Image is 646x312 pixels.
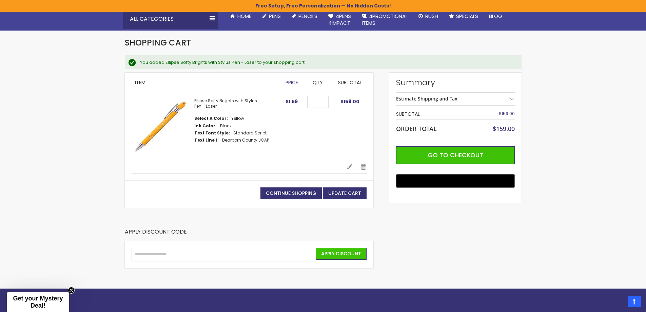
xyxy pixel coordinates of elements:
[328,13,351,26] span: 4Pens 4impact
[321,250,361,257] span: Apply Discount
[194,137,219,143] dt: Text Line 1
[428,151,483,159] span: Go to Checkout
[222,137,269,143] dd: Dearborn County JCAP
[237,13,251,20] span: Home
[286,98,298,105] span: $1.59
[444,9,484,24] a: Specials
[356,9,413,31] a: 4PROMOTIONALITEMS
[260,187,322,199] a: Continue Shopping
[338,79,362,86] span: Subtotal
[484,9,508,24] a: Blog
[140,59,515,66] div: You added Ellipse Softy Brights with Stylus Pen - Laser to your shopping cart.
[396,124,437,133] strong: Order Total
[489,13,502,20] span: Blog
[286,9,323,24] a: Pencils
[323,9,356,31] a: 4Pens4impact
[194,123,217,129] dt: Ink Color
[269,13,281,20] span: Pens
[257,9,286,24] a: Pens
[194,116,228,121] dt: Select A Color
[220,123,232,129] dd: Black
[396,109,475,120] th: Subtotal
[313,79,323,86] span: Qty
[132,98,188,154] img: Ellipse Softy Brights with Stylus Pen - Laser-Yellow
[323,187,367,199] button: Update Cart
[628,296,641,307] a: Top
[233,130,267,136] dd: Standard Script
[13,295,63,309] span: Get your Mystery Deal!
[132,98,194,157] a: Ellipse Softy Brights with Stylus Pen - Laser-Yellow
[123,9,218,29] div: All Categories
[194,98,257,109] a: Ellipse Softy Brights with Stylus Pen - Laser
[413,9,444,24] a: Rush
[396,146,515,164] button: Go to Checkout
[456,13,478,20] span: Specials
[266,190,316,197] span: Continue Shopping
[499,111,515,116] span: $159.00
[286,79,298,86] span: Price
[396,174,515,188] button: Buy with GPay
[362,13,408,26] span: 4PROMOTIONAL ITEMS
[194,130,230,136] dt: Text Font Style
[225,9,257,24] a: Home
[396,77,515,88] strong: Summary
[125,37,191,48] span: Shopping Cart
[493,125,515,133] span: $159.00
[7,292,69,312] div: Get your Mystery Deal!Close teaser
[298,13,317,20] span: Pencils
[340,98,359,105] span: $159.00
[396,95,457,102] strong: Estimate Shipping and Tax
[425,13,438,20] span: Rush
[231,116,244,121] dd: Yellow
[328,190,361,197] span: Update Cart
[68,287,75,294] button: Close teaser
[135,79,145,86] span: Item
[125,228,187,241] strong: Apply Discount Code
